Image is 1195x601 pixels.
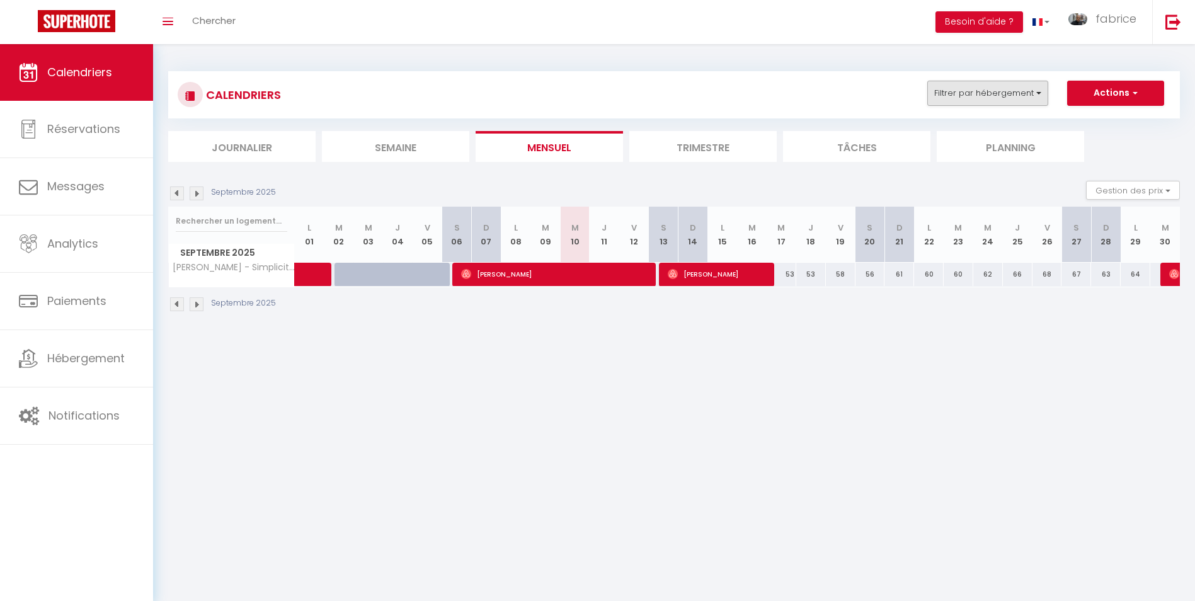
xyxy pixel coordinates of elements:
abbr: M [777,222,785,234]
p: Septembre 2025 [211,186,276,198]
abbr: V [425,222,430,234]
abbr: M [571,222,579,234]
p: Septembre 2025 [211,297,276,309]
th: 22 [914,207,944,263]
abbr: J [395,222,400,234]
abbr: M [1162,222,1169,234]
span: Paiements [47,293,106,309]
th: 17 [767,207,796,263]
th: 20 [855,207,885,263]
abbr: M [984,222,992,234]
th: 10 [560,207,590,263]
th: 04 [383,207,413,263]
div: 63 [1091,263,1121,286]
th: 02 [324,207,353,263]
span: [PERSON_NAME] [461,262,649,286]
div: 60 [944,263,973,286]
button: Ouvrir le widget de chat LiveChat [10,5,48,43]
span: Hébergement [47,350,125,366]
img: logout [1165,14,1181,30]
th: 06 [442,207,472,263]
li: Tâches [783,131,930,162]
input: Rechercher un logement... [176,210,287,232]
abbr: S [867,222,872,234]
button: Filtrer par hébergement [927,81,1048,106]
th: 05 [413,207,442,263]
abbr: L [307,222,311,234]
abbr: L [1134,222,1138,234]
th: 30 [1150,207,1180,263]
th: 12 [619,207,649,263]
span: [PERSON_NAME] - Simplicité perchée, esprit libre [171,263,297,272]
th: 25 [1003,207,1032,263]
li: Trimestre [629,131,777,162]
th: 28 [1091,207,1121,263]
th: 26 [1032,207,1062,263]
abbr: S [1073,222,1079,234]
abbr: V [631,222,637,234]
abbr: D [690,222,696,234]
th: 11 [590,207,619,263]
th: 07 [472,207,501,263]
abbr: J [602,222,607,234]
th: 09 [530,207,560,263]
abbr: L [514,222,518,234]
th: 08 [501,207,530,263]
abbr: M [335,222,343,234]
th: 14 [678,207,707,263]
span: Septembre 2025 [169,244,294,262]
abbr: D [896,222,903,234]
div: 61 [884,263,914,286]
th: 29 [1121,207,1150,263]
abbr: S [454,222,460,234]
div: 66 [1003,263,1032,286]
abbr: M [365,222,372,234]
th: 18 [796,207,826,263]
abbr: D [483,222,489,234]
abbr: D [1103,222,1109,234]
th: 23 [944,207,973,263]
li: Planning [937,131,1084,162]
abbr: V [1044,222,1050,234]
abbr: M [542,222,549,234]
div: 58 [826,263,855,286]
abbr: S [661,222,666,234]
h3: CALENDRIERS [203,81,281,109]
th: 13 [649,207,678,263]
div: 67 [1061,263,1091,286]
span: fabrice [1095,11,1136,26]
li: Mensuel [476,131,623,162]
abbr: M [748,222,756,234]
abbr: J [1015,222,1020,234]
abbr: V [838,222,843,234]
span: Chercher [192,14,236,27]
div: 56 [855,263,885,286]
span: Messages [47,178,105,194]
img: Super Booking [38,10,115,32]
th: 03 [353,207,383,263]
th: 21 [884,207,914,263]
button: Actions [1067,81,1164,106]
th: 27 [1061,207,1091,263]
li: Journalier [168,131,316,162]
div: 68 [1032,263,1062,286]
span: Réservations [47,121,120,137]
th: 24 [973,207,1003,263]
th: 15 [707,207,737,263]
th: 19 [826,207,855,263]
button: Gestion des prix [1086,181,1180,200]
abbr: L [927,222,931,234]
span: Analytics [47,236,98,251]
button: Besoin d'aide ? [935,11,1023,33]
abbr: L [721,222,724,234]
div: 64 [1121,263,1150,286]
abbr: J [808,222,813,234]
div: 53 [796,263,826,286]
span: Notifications [49,408,120,423]
span: [PERSON_NAME] [668,262,767,286]
li: Semaine [322,131,469,162]
div: 62 [973,263,1003,286]
div: 53 [767,263,796,286]
img: ... [1068,13,1087,26]
span: Calendriers [47,64,112,80]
